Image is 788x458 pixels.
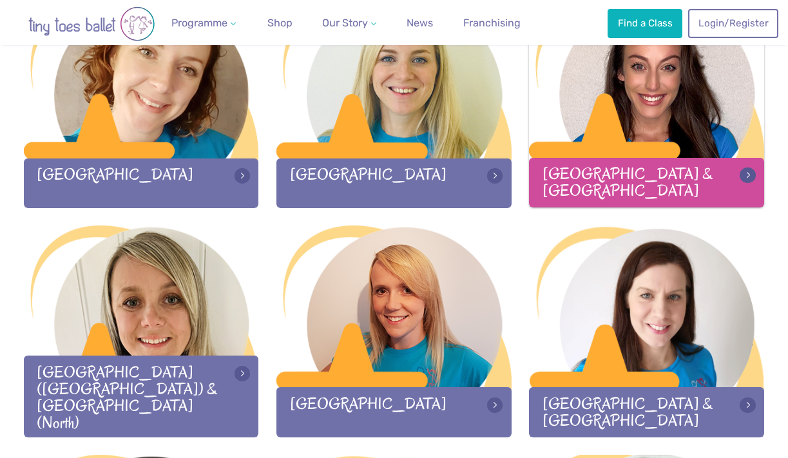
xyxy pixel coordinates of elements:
[529,387,764,437] div: [GEOGRAPHIC_DATA] & [GEOGRAPHIC_DATA]
[14,6,169,41] img: tiny toes ballet
[267,17,293,29] span: Shop
[407,17,433,29] span: News
[608,9,682,37] a: Find a Class
[166,10,241,36] a: Programme
[171,17,227,29] span: Programme
[401,10,438,36] a: News
[458,10,526,36] a: Franchising
[688,9,778,37] a: Login/Register
[276,158,512,208] div: [GEOGRAPHIC_DATA]
[262,10,298,36] a: Shop
[24,158,259,208] div: [GEOGRAPHIC_DATA]
[463,17,521,29] span: Franchising
[276,225,512,437] a: [GEOGRAPHIC_DATA]
[276,387,512,437] div: [GEOGRAPHIC_DATA]
[24,356,259,437] div: [GEOGRAPHIC_DATA] ([GEOGRAPHIC_DATA]) & [GEOGRAPHIC_DATA] (North)
[529,225,764,437] a: [GEOGRAPHIC_DATA] & [GEOGRAPHIC_DATA]
[317,10,381,36] a: Our Story
[529,158,764,207] div: [GEOGRAPHIC_DATA] & [GEOGRAPHIC_DATA]
[322,17,368,29] span: Our Story
[24,225,259,437] a: [GEOGRAPHIC_DATA] ([GEOGRAPHIC_DATA]) & [GEOGRAPHIC_DATA] (North)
